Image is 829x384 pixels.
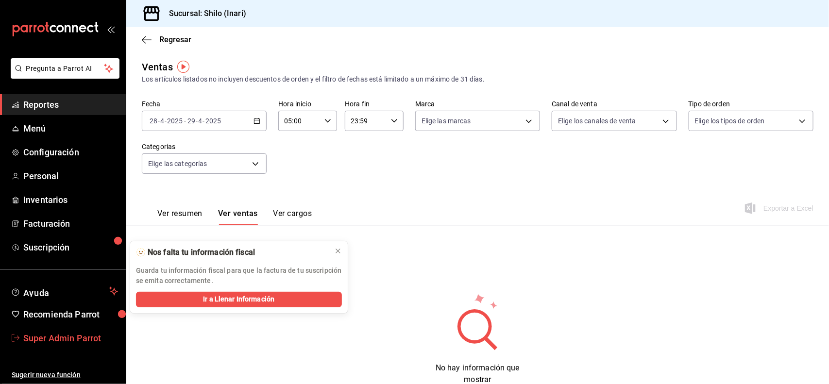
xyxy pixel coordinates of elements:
[12,370,118,380] span: Sugerir nueva función
[23,122,118,135] span: Menú
[23,98,118,111] span: Reportes
[196,117,198,125] span: -
[159,35,191,44] span: Regresar
[136,266,342,286] p: Guarda tu información fiscal para que la factura de tu suscripción se emita correctamente.
[165,117,167,125] span: -
[415,101,540,108] label: Marca
[345,101,404,108] label: Hora fin
[273,209,312,225] button: Ver cargos
[436,363,520,384] span: No hay información que mostrar
[23,308,118,321] span: Recomienda Parrot
[205,117,221,125] input: ----
[142,60,173,74] div: Ventas
[136,247,326,258] div: 🫥 Nos falta tu información fiscal
[142,101,267,108] label: Fecha
[218,209,258,225] button: Ver ventas
[158,117,160,125] span: -
[23,193,118,206] span: Inventarios
[552,101,677,108] label: Canal de venta
[23,241,118,254] span: Suscripción
[184,117,186,125] span: -
[107,25,115,33] button: open_drawer_menu
[157,209,203,225] button: Ver resumen
[203,294,274,304] span: Ir a Llenar Información
[187,117,196,125] input: --
[148,159,207,168] span: Elige las categorías
[26,64,104,74] span: Pregunta a Parrot AI
[11,58,119,79] button: Pregunta a Parrot AI
[167,117,183,125] input: ----
[203,117,205,125] span: -
[177,61,189,73] img: Tooltip marker
[161,8,246,19] h3: Sucursal: Shilo (Inari)
[157,209,312,225] div: navigation tabs
[160,117,165,125] input: --
[23,217,118,230] span: Facturación
[142,35,191,44] button: Regresar
[695,116,765,126] span: Elige los tipos de orden
[7,70,119,81] a: Pregunta a Parrot AI
[136,292,342,307] button: Ir a Llenar Información
[422,116,471,126] span: Elige las marcas
[142,74,813,84] div: Los artículos listados no incluyen descuentos de orden y el filtro de fechas está limitado a un m...
[198,117,203,125] input: --
[558,116,636,126] span: Elige los canales de venta
[689,101,813,108] label: Tipo de orden
[23,332,118,345] span: Super Admin Parrot
[23,169,118,183] span: Personal
[149,117,158,125] input: --
[278,101,337,108] label: Hora inicio
[23,146,118,159] span: Configuración
[23,285,105,297] span: Ayuda
[142,144,267,150] label: Categorías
